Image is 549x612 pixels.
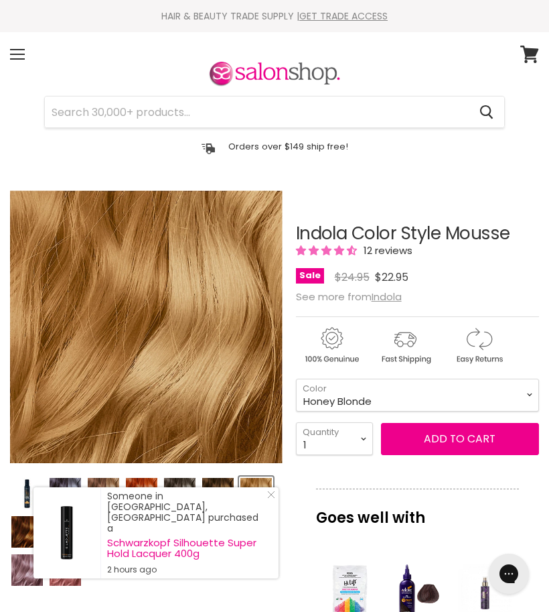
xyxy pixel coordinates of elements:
[164,478,195,509] img: Indola Color Style Mousse
[107,491,265,575] div: Someone in [GEOGRAPHIC_DATA], [GEOGRAPHIC_DATA] purchased a
[240,478,272,509] img: Indola Color Style Mousse
[11,516,43,548] img: Indola Color Style Mousse
[296,243,360,257] span: 4.33 stars
[296,325,367,366] img: genuine.gif
[370,325,441,366] img: shipping.gif
[126,478,157,509] img: Indola Color Style Mousse
[228,141,348,152] p: Orders over $149 ship free!
[50,478,81,509] img: Indola Color Style Mousse
[296,290,402,304] span: See more from
[201,477,235,511] button: Indola Color Style Mousse
[10,477,44,511] button: Indola Color Style Mousse
[316,489,519,533] p: Goes well with
[48,477,82,511] button: Indola Color Style Mousse
[469,97,504,127] button: Search
[443,325,514,366] img: returns.gif
[125,477,159,511] button: Indola Color Style Mousse
[375,269,408,285] span: $22.95
[372,290,402,304] a: Indola
[11,478,43,509] img: Indola Color Style Mousse
[381,423,539,455] button: Add to cart
[267,491,275,499] svg: Close Icon
[107,538,265,559] a: Schwarzkopf Silhouette Super Hold Lacquer 400g
[296,422,373,455] select: Quantity
[296,224,539,243] h1: Indola Color Style Mousse
[239,477,273,511] button: Indola Color Style Mousse
[45,97,469,127] input: Search
[163,477,197,511] button: Indola Color Style Mousse
[8,473,285,587] div: Product thumbnails
[88,478,119,509] img: Indola Color Style Mousse
[202,478,234,509] img: Indola Color Style Mousse
[10,553,44,587] button: Indola Color Style Mousse
[107,564,265,575] small: 2 hours ago
[296,268,324,284] span: Sale
[262,491,275,504] a: Close Notification
[11,554,43,586] img: Indola Color Style Mousse
[10,515,44,549] button: Indola Color Style Mousse
[335,269,370,285] span: $24.95
[10,190,283,463] div: Indola Color Style Mousse image. Click or Scroll to Zoom.
[482,549,536,599] iframe: Gorgias live chat messenger
[44,96,505,128] form: Product
[33,487,100,578] a: Visit product page
[360,243,412,257] span: 12 reviews
[86,477,121,511] button: Indola Color Style Mousse
[299,9,388,23] a: GET TRADE ACCESS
